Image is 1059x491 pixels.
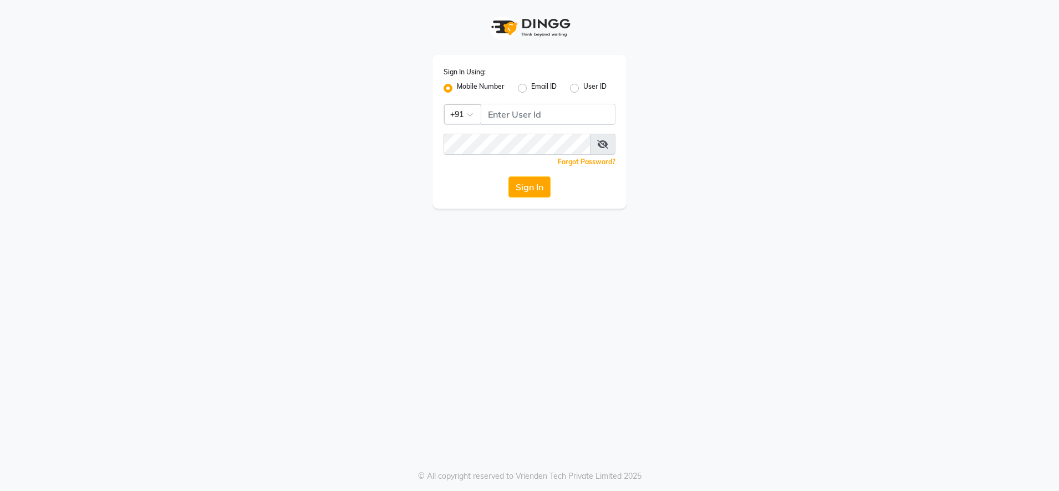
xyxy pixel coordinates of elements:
[444,67,486,77] label: Sign In Using:
[558,158,615,166] a: Forgot Password?
[531,82,557,95] label: Email ID
[457,82,505,95] label: Mobile Number
[444,134,590,155] input: Username
[583,82,607,95] label: User ID
[508,176,551,198] button: Sign In
[485,11,574,44] img: logo1.svg
[481,104,615,125] input: Username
